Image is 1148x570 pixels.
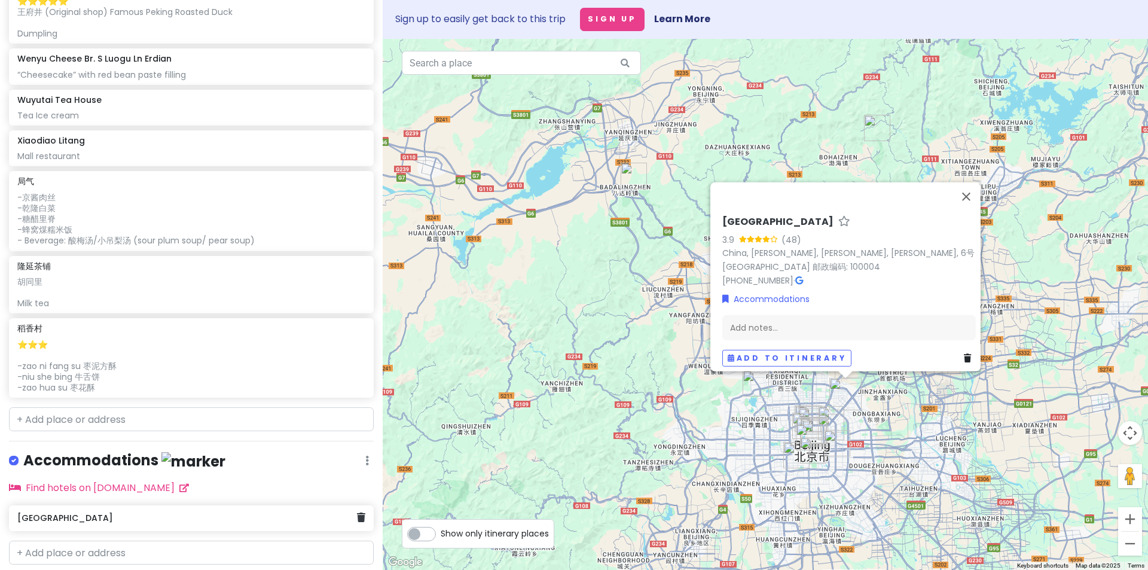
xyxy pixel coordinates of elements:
div: Summer Palace [743,370,769,397]
h6: 稻香村 [17,323,42,334]
a: China, [PERSON_NAME], [PERSON_NAME], [PERSON_NAME], 6号[GEOGRAPHIC_DATA] 邮政编码: 100004 [722,247,975,273]
a: Find hotels on [DOMAIN_NAME] [9,481,189,495]
h6: Xiaodiao Litang [17,135,85,146]
div: Badaling Great Wall Ancient Village Folk Inn [621,163,647,189]
div: Tiananmen Square [796,424,822,450]
div: 胡同里 Milk tea [17,276,365,309]
div: -京酱肉丝 -乾隆白菜 -糖醋里脊 -蜂窝煤糯米饭 - Beverage: 酸梅汤/小吊梨汤 (sour plum soup/ pear soup) [17,192,365,246]
div: Tea Ice cream [17,110,365,121]
div: Wuyutai Tea House [802,420,828,447]
a: Delete place [964,352,976,365]
a: Open this area in Google Maps (opens a new window) [386,554,425,570]
div: ⭐️⭐️⭐️ -zao ni fang su 枣泥方酥 -niu she bing 牛舌饼 -zao hua su 枣花酥 [17,339,365,394]
h6: Wuyutai Tea House [17,95,102,105]
div: Jingshan Park [796,413,822,439]
div: Add notes... [722,315,976,340]
div: South Luogu Lane [798,406,825,432]
div: Mutianyu Great Wall of China Tower 20 [864,115,890,141]
span: Map data ©2025 [1076,562,1120,569]
input: Search a place [402,51,641,75]
input: + Add place or address [9,407,374,431]
i: Google Maps [795,276,803,285]
div: 果果私房烤鸭 [818,414,844,440]
div: Wenyu Cheese Br. S Luogu Ln Erdian [798,408,825,434]
h6: [GEOGRAPHIC_DATA] [17,513,356,523]
a: Learn More [654,12,710,26]
div: Wangfujing Street, Beijing [802,417,828,444]
a: Accommodations [722,292,810,306]
div: Beihai Park [792,413,819,439]
div: (48) [781,233,801,246]
div: Heyan Meat Pie [800,418,826,444]
a: Delete place [357,510,365,526]
div: Xiaodiao Litang [824,430,850,456]
span: Show only itinerary places [441,527,549,540]
div: Forbidden City [796,417,822,444]
button: Sign Up [580,8,645,31]
button: Map camera controls [1118,421,1142,445]
div: 南门涮肉 [795,406,821,432]
div: Metropark Lido Hotel Beijing [829,378,862,410]
h6: [GEOGRAPHIC_DATA] [722,216,833,228]
a: [PHONE_NUMBER] [722,275,793,286]
div: 稻香村 [802,419,828,446]
h6: 局气 [17,176,34,187]
div: 3.9 [722,233,739,246]
div: Mall restaurant [17,151,365,161]
a: Star place [838,216,850,228]
input: + Add place or address [9,541,374,565]
h6: 隆延茶铺 [17,261,51,272]
div: “Cheesecake” with red bean paste filling [17,69,365,80]
button: Add to itinerary [722,350,851,367]
button: Zoom out [1118,532,1142,556]
div: Temple of Heaven [800,437,826,464]
button: Keyboard shortcuts [1017,562,1068,570]
img: marker [161,452,225,471]
a: Terms [1128,562,1144,569]
div: · [722,216,976,288]
div: 局气 [783,442,810,468]
h4: Accommodations [23,451,225,471]
button: Zoom in [1118,507,1142,531]
img: Google [386,554,425,570]
button: Close [952,182,981,211]
h6: Wenyu Cheese Br. S Luogu Ln Erdian [17,53,172,64]
button: Drag Pegman onto the map to open Street View [1118,464,1142,488]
